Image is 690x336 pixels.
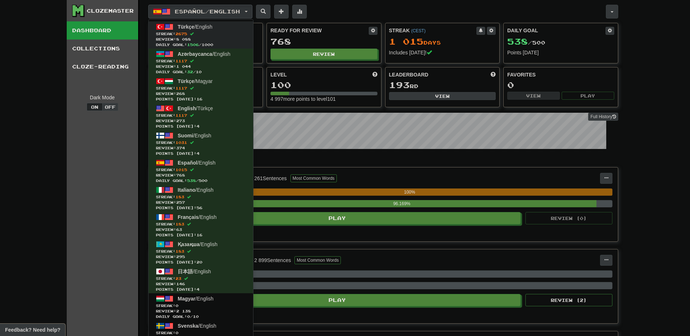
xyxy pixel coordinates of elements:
[270,27,369,34] div: Ready for Review
[187,70,193,74] span: 32
[156,140,246,145] span: Streak:
[72,94,133,101] div: Dark Mode
[154,212,521,224] button: Play
[156,113,246,118] span: Streak:
[175,276,181,281] span: 23
[178,105,213,111] span: / Türkçe
[207,188,612,196] div: 100%
[156,200,246,205] span: Review: 257
[562,92,614,100] button: Play
[156,314,246,319] span: Daily Goal: / 10
[154,294,521,306] button: Play
[175,113,187,117] span: 1117
[178,51,212,57] span: Azərbaycanca
[156,58,246,64] span: Streak:
[491,71,496,78] span: This week in points, UTC
[525,212,612,224] button: Review (0)
[87,103,103,111] button: On
[175,331,178,335] span: 0
[389,71,429,78] span: Leaderboard
[270,71,287,78] span: Level
[507,92,560,100] button: View
[294,256,341,264] button: Most Common Words
[178,269,211,274] span: / English
[149,212,253,239] a: Français/EnglishStreak:183 Review:63Points [DATE]:16
[156,145,246,151] span: Review: 374
[156,31,246,37] span: Streak:
[156,118,246,124] span: Review: 273
[149,239,253,266] a: Қазақша/EnglishStreak:183 Review:295Points [DATE]:20
[292,5,307,18] button: More stats
[175,222,184,226] span: 183
[149,130,253,157] a: Suomi/EnglishStreak:1031 Review:374Points [DATE]:4
[156,287,246,292] span: Points [DATE]: 4
[156,69,246,75] span: Daily Goal: / 10
[156,232,246,238] span: Points [DATE]: 16
[178,241,218,247] span: / English
[389,80,496,90] div: rd
[175,195,184,199] span: 183
[178,323,198,329] span: Svenska
[254,175,287,182] div: 261 Sentences
[372,71,377,78] span: Score more points to level up
[149,157,253,184] a: Español/EnglishStreak:1015 Review:768Daily Goal:538/500
[148,156,618,163] p: In Progress
[507,71,614,78] div: Favorites
[156,227,246,232] span: Review: 63
[156,308,246,314] span: Review: 2 138
[156,167,246,173] span: Streak:
[156,86,246,91] span: Streak:
[175,59,187,63] span: 1117
[270,37,377,46] div: 768
[149,293,253,320] a: Magyar/EnglishStreak:0 Review:2 138Daily Goal:0/10
[507,40,545,46] span: / 500
[156,249,246,254] span: Streak:
[389,37,496,46] div: Day s
[175,8,240,14] span: Español / English
[156,281,246,287] span: Review: 146
[178,133,211,138] span: / English
[67,21,138,40] a: Dashboard
[149,49,253,76] a: Azərbaycanca/EnglishStreak:1117 Review:1 044Daily Goal:32/10
[178,160,215,166] span: / English
[507,36,528,46] span: 538
[178,160,197,166] span: Español
[156,330,246,336] span: Streak:
[156,205,246,211] span: Points [DATE]: 56
[525,294,612,306] button: Review (2)
[389,92,496,100] button: View
[148,5,252,18] button: Español/English
[588,113,618,121] a: Full History
[149,184,253,212] a: Italiano/EnglishStreak:183 Review:257Points [DATE]:56
[187,314,190,319] span: 0
[156,42,246,47] span: Daily Goal: / 1000
[156,124,246,129] span: Points [DATE]: 4
[175,249,184,253] span: 183
[156,303,246,308] span: Streak:
[178,296,214,302] span: / English
[178,269,193,274] span: 日本語
[67,40,138,58] a: Collections
[178,323,216,329] span: / English
[270,80,377,90] div: 100
[178,187,214,193] span: / English
[156,96,246,102] span: Points [DATE]: 16
[156,221,246,227] span: Streak:
[270,49,377,59] button: Review
[156,194,246,200] span: Streak:
[156,260,246,265] span: Points [DATE]: 20
[178,78,194,84] span: Türkçe
[178,133,193,138] span: Suomi
[256,5,270,18] button: Search sentences
[67,58,138,76] a: Cloze-Reading
[389,36,423,46] span: 1 015
[175,303,178,308] span: 0
[178,187,195,193] span: Italiano
[270,95,377,103] div: 4 997 more points to level 101
[187,42,199,47] span: 1506
[5,326,60,333] span: Open feedback widget
[178,214,216,220] span: / English
[175,86,187,90] span: 1117
[175,167,187,172] span: 1015
[175,140,187,145] span: 1031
